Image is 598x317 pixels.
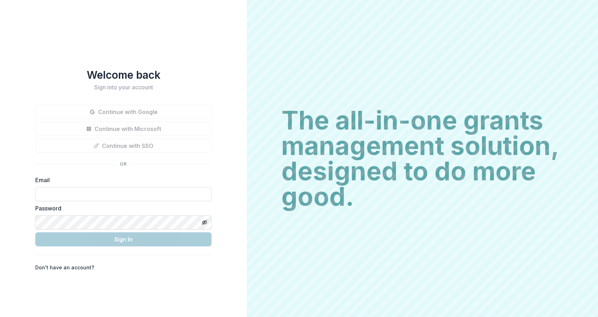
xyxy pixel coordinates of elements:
[35,122,212,136] button: Continue with Microsoft
[35,264,94,271] p: Don't have an account?
[35,68,212,81] h1: Welcome back
[35,204,207,213] label: Password
[35,139,212,153] button: Continue with SSO
[35,232,212,246] button: Sign In
[199,217,210,228] button: Toggle password visibility
[35,105,212,119] button: Continue with Google
[35,176,207,184] label: Email
[35,84,212,91] h2: Sign into your account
